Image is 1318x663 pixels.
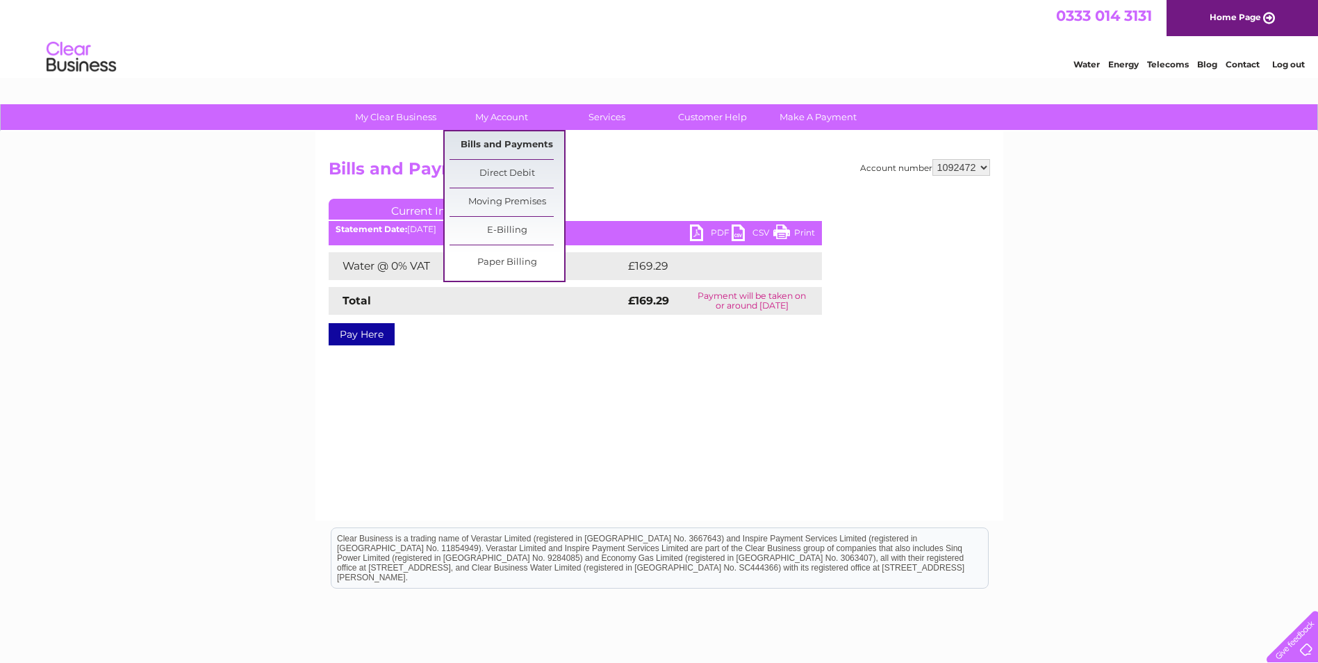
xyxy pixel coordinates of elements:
a: Paper Billing [450,249,564,277]
a: Current Invoice [329,199,537,220]
a: Customer Help [655,104,770,130]
a: CSV [732,224,773,245]
a: Contact [1226,59,1260,69]
a: PDF [690,224,732,245]
img: logo.png [46,36,117,79]
a: Energy [1108,59,1139,69]
strong: £169.29 [628,294,669,307]
a: Log out [1272,59,1305,69]
div: Clear Business is a trading name of Verastar Limited (registered in [GEOGRAPHIC_DATA] No. 3667643... [331,8,988,67]
a: Print [773,224,815,245]
div: Account number [860,159,990,176]
a: Telecoms [1147,59,1189,69]
a: Bills and Payments [450,131,564,159]
strong: Total [343,294,371,307]
a: 0333 014 3131 [1056,7,1152,24]
td: £169.29 [625,252,797,280]
a: E-Billing [450,217,564,245]
a: Pay Here [329,323,395,345]
td: Payment will be taken on or around [DATE] [682,287,822,315]
a: Services [550,104,664,130]
td: Water @ 0% VAT [329,252,625,280]
h2: Bills and Payments [329,159,990,186]
b: Statement Date: [336,224,407,234]
a: My Account [444,104,559,130]
a: My Clear Business [338,104,453,130]
div: [DATE] [329,224,822,234]
a: Make A Payment [761,104,875,130]
a: Water [1073,59,1100,69]
a: Moving Premises [450,188,564,216]
a: Blog [1197,59,1217,69]
a: Direct Debit [450,160,564,188]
